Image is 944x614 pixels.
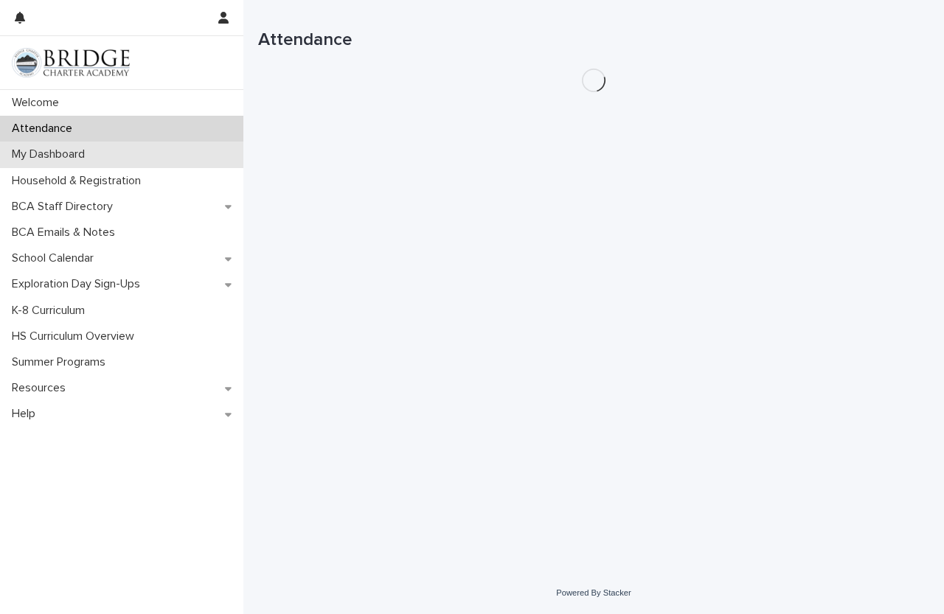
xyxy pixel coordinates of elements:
[6,174,153,188] p: Household & Registration
[6,329,146,343] p: HS Curriculum Overview
[6,251,105,265] p: School Calendar
[12,48,130,77] img: V1C1m3IdTEidaUdm9Hs0
[6,355,117,369] p: Summer Programs
[556,588,631,597] a: Powered By Stacker
[6,226,127,240] p: BCA Emails & Notes
[6,381,77,395] p: Resources
[6,407,47,421] p: Help
[6,96,71,110] p: Welcome
[6,304,97,318] p: K-8 Curriculum
[6,122,84,136] p: Attendance
[6,147,97,161] p: My Dashboard
[258,29,929,51] h1: Attendance
[6,200,125,214] p: BCA Staff Directory
[6,277,152,291] p: Exploration Day Sign-Ups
